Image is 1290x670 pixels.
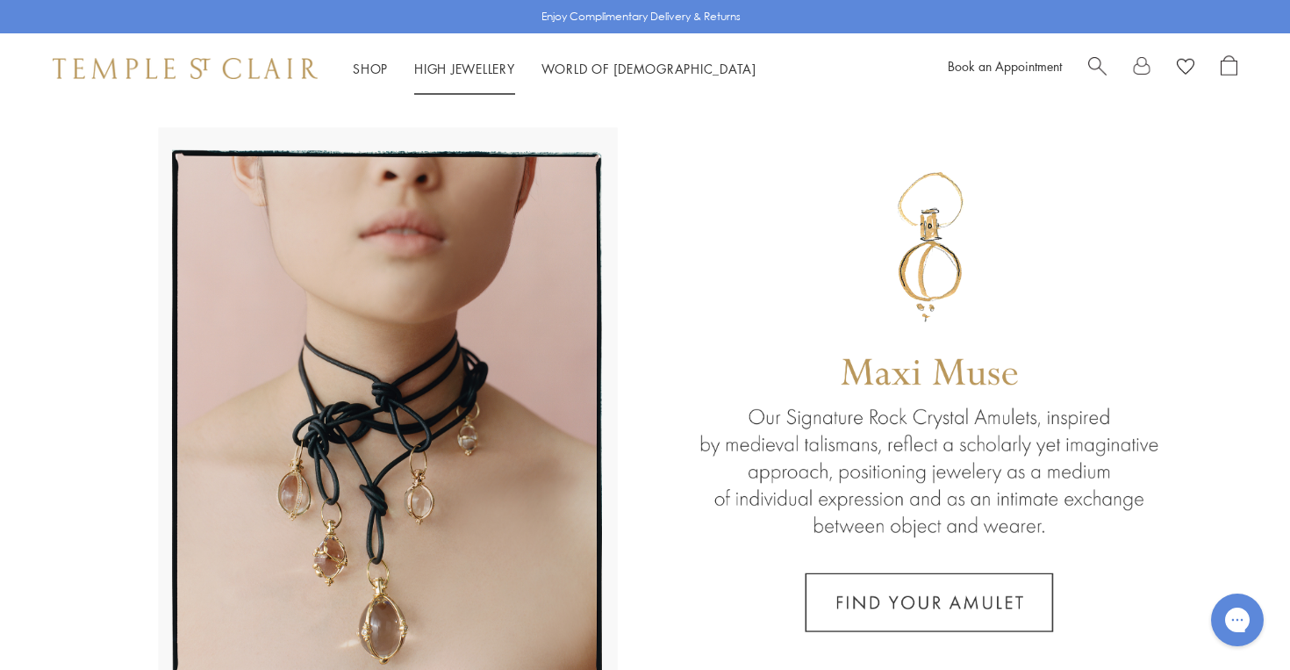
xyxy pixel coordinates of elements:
[414,60,515,77] a: High JewelleryHigh Jewellery
[1177,55,1194,82] a: View Wishlist
[1088,55,1107,82] a: Search
[353,58,756,80] nav: Main navigation
[948,57,1062,75] a: Book an Appointment
[353,60,388,77] a: ShopShop
[53,58,318,79] img: Temple St. Clair
[1202,587,1272,652] iframe: Gorgias live chat messenger
[1221,55,1237,82] a: Open Shopping Bag
[541,60,756,77] a: World of [DEMOGRAPHIC_DATA]World of [DEMOGRAPHIC_DATA]
[541,8,741,25] p: Enjoy Complimentary Delivery & Returns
